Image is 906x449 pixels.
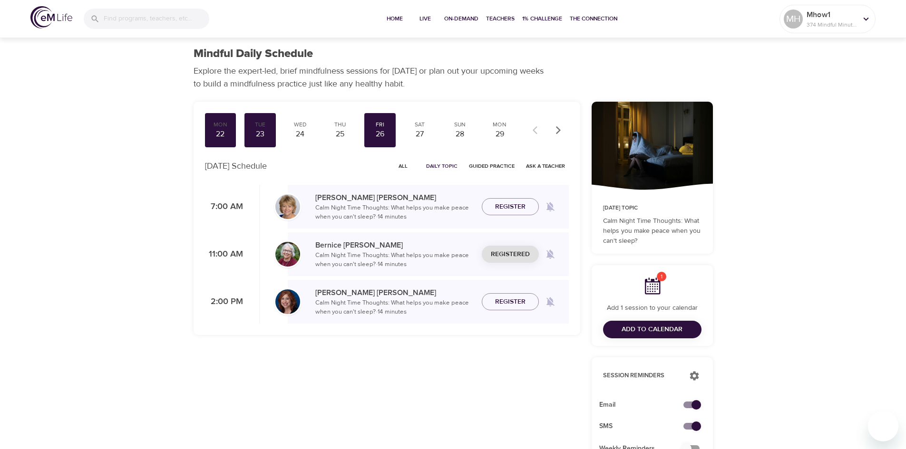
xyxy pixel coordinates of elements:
img: Elaine_Smookler-min.jpg [275,289,300,314]
button: Register [482,293,539,311]
span: Teachers [486,14,515,24]
div: Wed [288,121,312,129]
button: Register [482,198,539,216]
span: Remind me when a class goes live every Friday at 11:00 AM [539,243,562,266]
p: Calm Night Time Thoughts: What helps you make peace when you can't sleep? · 14 minutes [315,298,474,317]
button: Add to Calendar [603,321,701,338]
div: Mon [209,121,233,129]
img: Lisa_Wickham-min.jpg [275,194,300,219]
p: Explore the expert-led, brief mindfulness sessions for [DATE] or plan out your upcoming weeks to ... [194,65,550,90]
p: 11:00 AM [205,248,243,261]
p: Add 1 session to your calendar [603,303,701,313]
div: 24 [288,129,312,140]
div: Tue [248,121,272,129]
span: All [392,162,415,171]
div: 29 [488,129,512,140]
div: Sun [448,121,472,129]
span: Live [414,14,437,24]
span: Home [383,14,406,24]
span: Add to Calendar [622,324,682,335]
div: 28 [448,129,472,140]
div: Fri [368,121,392,129]
iframe: Button to launch messaging window [868,411,898,441]
span: SMS [599,421,690,431]
span: Registered [491,248,530,260]
p: [DATE] Schedule [205,160,267,172]
button: All [388,159,419,173]
p: [PERSON_NAME] [PERSON_NAME] [315,287,474,298]
p: Calm Night Time Thoughts: What helps you make peace when you can't sleep? · 14 minutes [315,251,474,269]
p: Calm Night Time Thoughts: What helps you make peace when you can't sleep? [603,216,701,246]
p: [DATE] Topic [603,204,701,212]
span: The Connection [570,14,617,24]
button: Registered [482,246,539,263]
div: 25 [328,129,352,140]
p: Session Reminders [603,371,680,381]
div: 27 [408,129,432,140]
span: Register [495,201,526,213]
img: Bernice_Moore_min.jpg [275,242,300,267]
div: MH [784,10,803,29]
div: 22 [209,129,233,140]
p: 2:00 PM [205,296,243,308]
span: Daily Topic [426,162,458,171]
div: 23 [248,129,272,140]
input: Find programs, teachers, etc... [104,9,209,29]
span: 1% Challenge [522,14,562,24]
div: 26 [368,129,392,140]
p: Mhow1 [807,9,857,20]
span: Email [599,400,690,410]
div: Thu [328,121,352,129]
span: On-Demand [444,14,478,24]
p: 374 Mindful Minutes [807,20,857,29]
span: Ask a Teacher [526,162,565,171]
button: Guided Practice [465,159,518,173]
span: Guided Practice [469,162,515,171]
p: Calm Night Time Thoughts: What helps you make peace when you can't sleep? · 14 minutes [315,203,474,222]
h1: Mindful Daily Schedule [194,47,313,61]
p: Bernice [PERSON_NAME] [315,239,474,251]
button: Daily Topic [422,159,461,173]
p: [PERSON_NAME] [PERSON_NAME] [315,192,474,203]
div: Mon [488,121,512,129]
img: logo [30,6,72,29]
button: Ask a Teacher [522,159,569,173]
div: Sat [408,121,432,129]
span: Remind me when a class goes live every Friday at 2:00 PM [539,290,562,313]
p: 7:00 AM [205,201,243,213]
span: 1 [657,272,666,281]
span: Remind me when a class goes live every Friday at 7:00 AM [539,195,562,218]
span: Register [495,296,526,308]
